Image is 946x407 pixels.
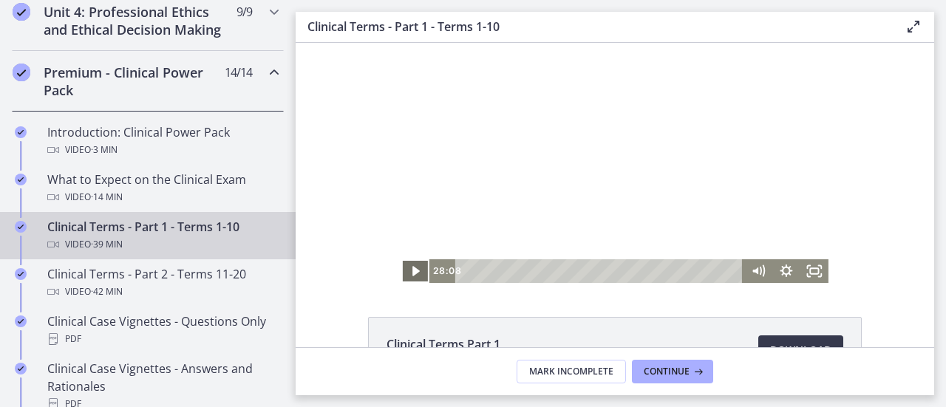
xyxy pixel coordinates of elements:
[770,341,831,359] span: Download
[15,126,27,138] i: Completed
[47,265,278,301] div: Clinical Terms - Part 2 - Terms 11-20
[47,188,278,206] div: Video
[47,218,278,253] div: Clinical Terms - Part 1 - Terms 1-10
[529,366,613,377] span: Mark Incomplete
[15,221,27,233] i: Completed
[47,330,278,348] div: PDF
[44,3,224,38] h2: Unit 4: Professional Ethics and Ethical Decision Making
[47,283,278,301] div: Video
[632,360,713,383] button: Continue
[505,216,533,240] button: Fullscreen
[47,171,278,206] div: What to Expect on the Clinical Exam
[44,64,224,99] h2: Premium - Clinical Power Pack
[644,366,690,377] span: Continue
[449,216,477,240] button: Mute
[15,174,27,185] i: Completed
[47,312,278,348] div: Clinical Case Vignettes - Questions Only
[47,123,278,159] div: Introduction: Clinical Power Pack
[477,216,505,240] button: Show settings menu
[296,43,934,283] iframe: Video Lesson
[91,188,123,206] span: · 14 min
[758,335,843,365] a: Download
[91,236,123,253] span: · 39 min
[307,18,881,35] h3: Clinical Terms - Part 1 - Terms 1-10
[15,268,27,280] i: Completed
[236,3,252,21] span: 9 / 9
[47,236,278,253] div: Video
[517,360,626,383] button: Mark Incomplete
[91,283,123,301] span: · 42 min
[13,3,30,21] i: Completed
[47,141,278,159] div: Video
[13,64,30,81] i: Completed
[387,335,500,353] span: Clinical Terms Part 1
[15,315,27,327] i: Completed
[15,363,27,374] i: Completed
[225,64,252,81] span: 14 / 14
[91,141,118,159] span: · 3 min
